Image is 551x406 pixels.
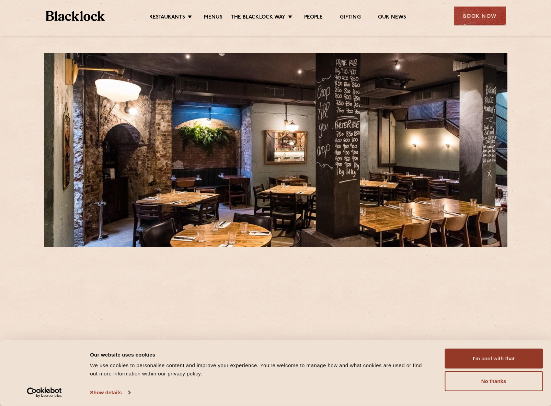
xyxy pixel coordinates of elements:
[149,14,185,22] a: Restaurants
[454,7,506,25] div: Book Now
[378,14,406,22] a: Our News
[46,11,105,21] img: BL_Textured_Logo-footer-cropped.svg
[445,371,543,391] button: No thanks
[90,361,429,378] div: We use cookies to personalise content and improve your experience. You're welcome to manage how a...
[340,14,360,22] a: Gifting
[90,387,130,398] a: Show details
[445,349,543,369] button: I'm cool with that
[204,14,222,22] a: Menus
[304,14,323,22] a: People
[90,350,429,359] div: Our website uses cookies
[231,14,285,22] a: The Blacklock Way
[14,387,74,398] a: Usercentrics Cookiebot - opens in a new window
